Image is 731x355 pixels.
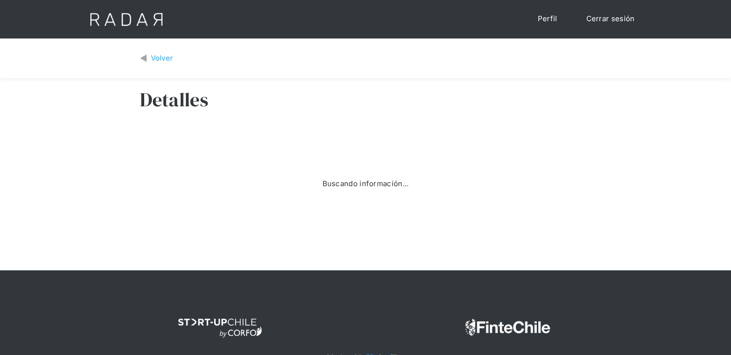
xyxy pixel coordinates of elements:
div: Volver [151,53,173,64]
a: Cerrar sesión [577,10,644,28]
a: Perfil [528,10,567,28]
a: Volver [140,53,173,64]
div: Buscando información... [322,178,409,190]
h3: Detalles [140,88,208,112]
